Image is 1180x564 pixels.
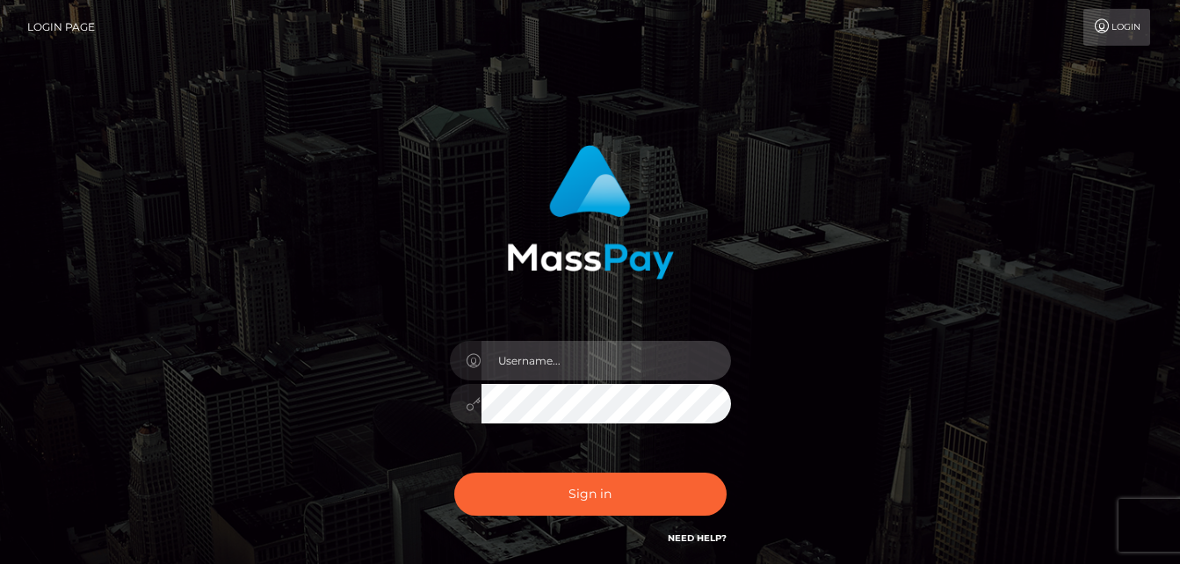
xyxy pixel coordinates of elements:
a: Login [1083,9,1150,46]
input: Username... [481,341,731,380]
img: MassPay Login [507,145,674,279]
a: Need Help? [668,532,727,544]
button: Sign in [454,473,727,516]
a: Login Page [27,9,95,46]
